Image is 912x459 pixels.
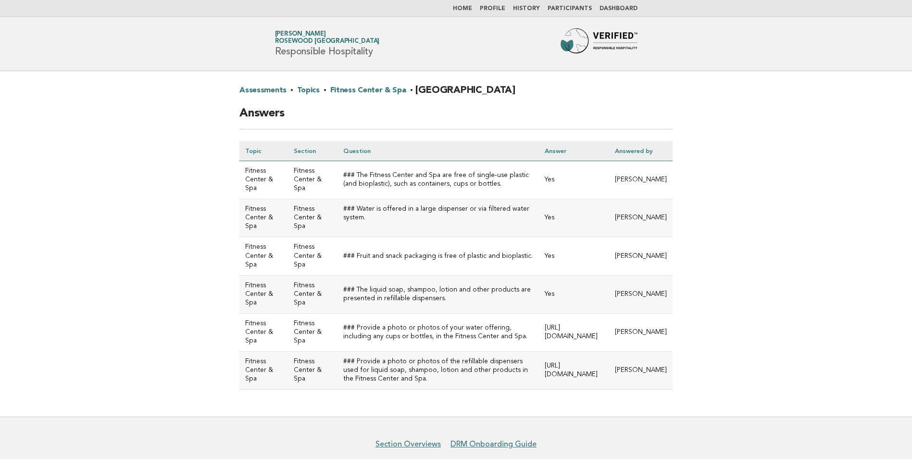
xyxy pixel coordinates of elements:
[288,352,337,390] td: Fitness Center & Spa
[548,6,592,12] a: Participants
[450,439,537,449] a: DRM Onboarding Guide
[288,237,337,275] td: Fitness Center & Spa
[337,275,539,313] td: ### The liquid soap, shampoo, lotion and other products are presented in refillable dispensers.
[539,237,609,275] td: Yes
[275,31,380,44] a: [PERSON_NAME]Rosewood [GEOGRAPHIC_DATA]
[288,313,337,351] td: Fitness Center & Spa
[337,161,539,199] td: ### The Fitness Center and Spa are free of single-use plastic (and bioplastic), such as container...
[239,199,288,237] td: Fitness Center & Spa
[513,6,540,12] a: History
[288,161,337,199] td: Fitness Center & Spa
[297,83,320,98] a: Topics
[453,6,472,12] a: Home
[480,6,505,12] a: Profile
[288,275,337,313] td: Fitness Center & Spa
[539,275,609,313] td: Yes
[561,28,637,59] img: Forbes Travel Guide
[609,313,673,351] td: [PERSON_NAME]
[337,237,539,275] td: ### Fruit and snack packaging is free of plastic and bioplastic.
[330,83,406,98] a: Fitness Center & Spa
[239,313,288,351] td: Fitness Center & Spa
[609,237,673,275] td: [PERSON_NAME]
[539,161,609,199] td: Yes
[337,352,539,390] td: ### Provide a photo or photos of the refillable dispensers used for liquid soap, shampoo, lotion ...
[609,275,673,313] td: [PERSON_NAME]
[288,199,337,237] td: Fitness Center & Spa
[239,237,288,275] td: Fitness Center & Spa
[239,106,673,129] h2: Answers
[539,141,609,161] th: Answer
[609,161,673,199] td: [PERSON_NAME]
[539,313,609,351] td: [URL][DOMAIN_NAME]
[288,141,337,161] th: Section
[375,439,441,449] a: Section Overviews
[337,313,539,351] td: ### Provide a photo or photos of your water offering, including any cups or bottles, in the Fitne...
[600,6,637,12] a: Dashboard
[337,199,539,237] td: ### Water is offered in a large dispenser or via filtered water system.
[239,161,288,199] td: Fitness Center & Spa
[275,38,380,45] span: Rosewood [GEOGRAPHIC_DATA]
[239,352,288,390] td: Fitness Center & Spa
[539,352,609,390] td: [URL][DOMAIN_NAME]
[275,31,380,56] h1: Responsible Hospitality
[239,83,287,98] a: Assessments
[609,199,673,237] td: [PERSON_NAME]
[239,141,288,161] th: Topic
[609,141,673,161] th: Answered by
[337,141,539,161] th: Question
[609,352,673,390] td: [PERSON_NAME]
[239,83,673,106] h2: · · · [GEOGRAPHIC_DATA]
[539,199,609,237] td: Yes
[239,275,288,313] td: Fitness Center & Spa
